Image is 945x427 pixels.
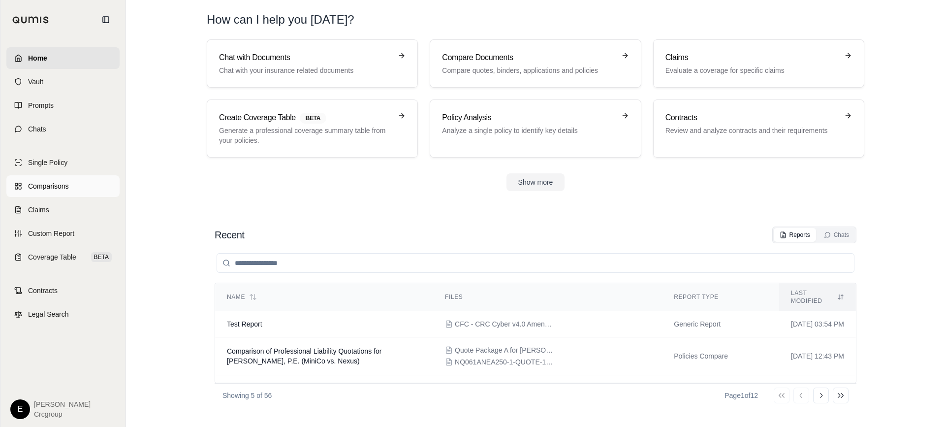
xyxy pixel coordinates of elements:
a: Create Coverage TableBETAGenerate a professional coverage summary table from your policies. [207,99,418,158]
a: Custom Report [6,223,120,244]
h3: Compare Documents [442,52,615,64]
img: Qumis Logo [12,16,49,24]
a: Vault [6,71,120,93]
span: Chats [28,124,46,134]
a: Legal Search [6,303,120,325]
a: Comparisons [6,175,120,197]
div: Last modified [791,289,844,305]
div: Name [227,293,421,301]
span: Comparisons [28,181,68,191]
div: Page 1 of 12 [724,391,758,400]
th: Files [433,283,662,311]
h3: Contracts [665,112,838,124]
button: Collapse sidebar [98,12,114,28]
h3: Claims [665,52,838,64]
a: Home [6,47,120,69]
h3: Policy Analysis [442,112,615,124]
span: Prompts [28,100,54,110]
p: Chat with your insurance related documents [219,66,392,75]
button: Chats [818,228,855,242]
a: Contracts [6,280,120,301]
td: [DATE] 12:43 PM [779,337,856,375]
span: Contracts [28,286,58,296]
p: Generate a professional coverage summary table from your policies. [219,126,392,145]
a: Coverage TableBETA [6,246,120,268]
span: Claims [28,205,49,215]
p: Review and analyze contracts and their requirements [665,126,838,135]
h2: Recent [215,228,244,242]
span: Coverage Table [28,252,76,262]
button: Show more [506,173,565,191]
a: Prompts [6,95,120,116]
p: Analyze a single policy to identify key details [442,126,615,135]
a: Chats [6,118,120,140]
span: Legal Search [28,309,69,319]
span: Test Report [227,320,262,328]
p: Compare quotes, binders, applications and policies [442,66,615,75]
span: Crcgroup [34,409,91,419]
a: Chat with DocumentsChat with your insurance related documents [207,39,418,88]
p: Evaluate a coverage for specific claims [665,66,838,75]
span: [PERSON_NAME] [34,399,91,409]
div: E [10,399,30,419]
a: ContractsReview and analyze contracts and their requirements [653,99,864,158]
td: [DATE] 02:08 PM [779,375,856,411]
a: Claims [6,199,120,221]
h1: How can I help you [DATE]? [207,12,864,28]
a: ClaimsEvaluate a coverage for specific claims [653,39,864,88]
a: Single Policy [6,152,120,173]
span: Comparison of Professional Liability Quotations for Frank L. Painter, P.E. (MiniCo vs. Nexus) [227,347,381,365]
td: Policies Compare [662,337,779,375]
td: Coverage Table [662,375,779,411]
a: Policy AnalysisAnalyze a single policy to identify key details [430,99,641,158]
h3: Chat with Documents [219,52,392,64]
span: NQ061ANEA250-1-QUOTE-190825134751541.pdf [455,357,553,367]
div: Reports [780,231,810,239]
span: Home [28,53,47,63]
span: Custom Report [28,229,74,238]
span: CFC - CRC Cyber v4.0 Amendatory Coverage List Document 6.6.2025.pdf [455,319,553,329]
span: BETA [300,113,326,124]
div: Chats [824,231,849,239]
th: Report Type [662,283,779,311]
a: Compare DocumentsCompare quotes, binders, applications and policies [430,39,641,88]
span: Quote Package A for Frank L. Painter, P.E..pdf [455,345,553,355]
p: Showing 5 of 56 [222,391,272,400]
span: Single Policy [28,158,67,167]
td: [DATE] 03:54 PM [779,311,856,337]
h3: Create Coverage Table [219,112,392,124]
td: Generic Report [662,311,779,337]
span: BETA [91,252,112,262]
button: Reports [774,228,816,242]
span: Vault [28,77,43,87]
